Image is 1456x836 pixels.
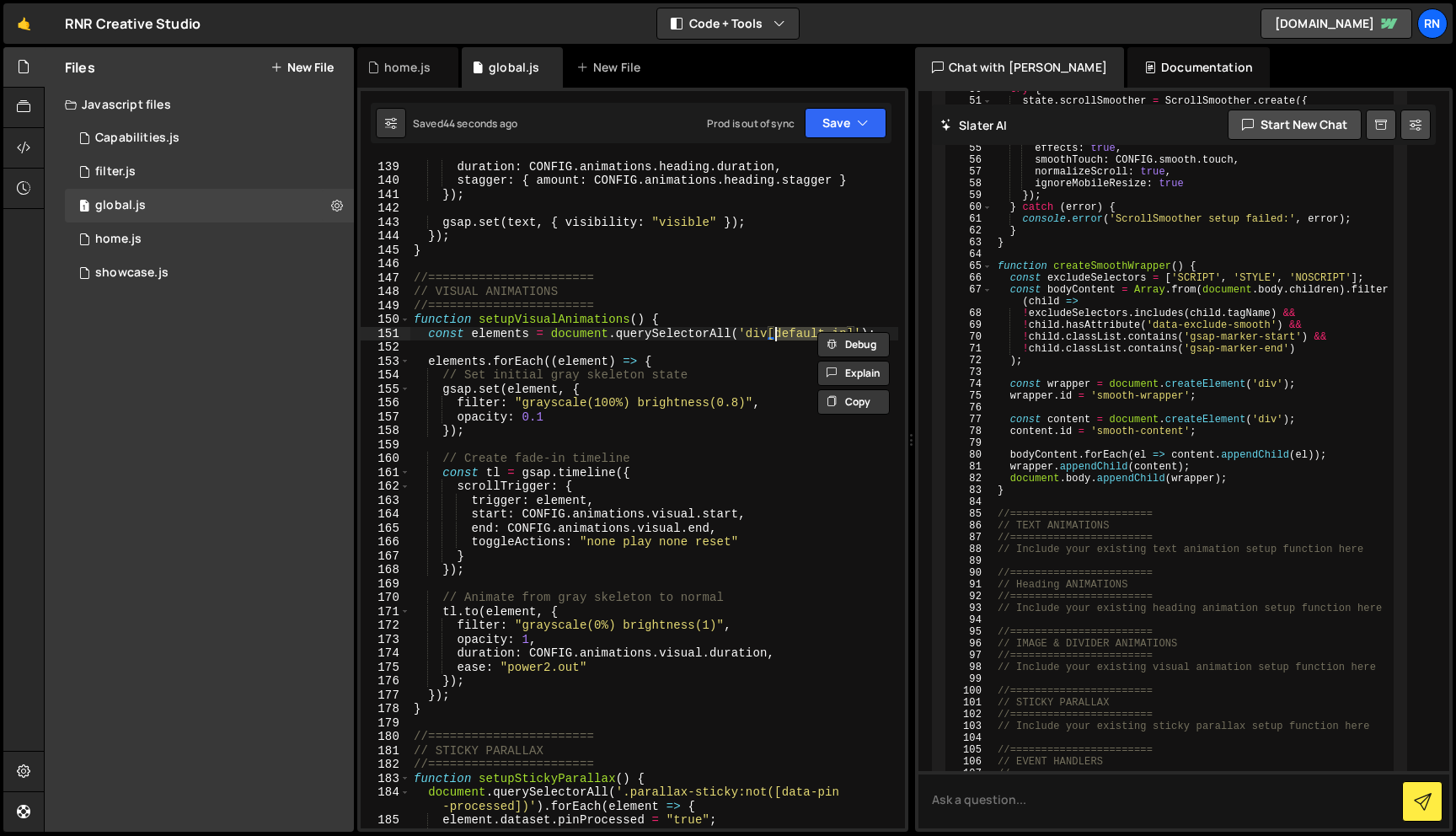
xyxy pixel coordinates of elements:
[489,59,539,76] div: global.js
[947,485,993,496] div: 83
[947,284,993,308] div: 67
[361,368,410,383] div: 154
[947,308,993,319] div: 68
[1261,8,1412,39] a: [DOMAIN_NAME]
[915,47,1124,88] div: Chat with [PERSON_NAME]
[45,88,354,121] div: Javascript files
[947,650,993,662] div: 97
[65,189,354,222] div: 2785/4729.js
[65,58,95,77] h2: Files
[947,591,993,603] div: 92
[361,244,410,258] div: 145
[1228,110,1362,140] button: Start new chat
[361,174,410,188] div: 140
[361,257,410,271] div: 146
[361,702,410,716] div: 178
[361,633,410,647] div: 173
[947,709,993,721] div: 102
[947,166,993,178] div: 57
[947,555,993,567] div: 89
[95,232,142,247] div: home.js
[947,249,993,260] div: 64
[947,178,993,190] div: 58
[270,61,334,74] button: New File
[817,389,890,415] button: Copy
[361,549,410,564] div: 167
[947,225,993,237] div: 62
[947,567,993,579] div: 90
[361,396,410,410] div: 156
[947,473,993,485] div: 82
[361,160,410,174] div: 139
[947,201,993,213] div: 60
[361,772,410,786] div: 183
[361,535,410,549] div: 166
[361,646,410,661] div: 174
[361,758,410,772] div: 182
[361,438,410,453] div: 159
[65,13,201,34] div: RNR Creative Studio
[361,466,410,480] div: 161
[443,116,517,131] div: 44 seconds ago
[361,563,410,577] div: 168
[947,260,993,272] div: 65
[65,155,354,189] div: 2785/35735.js
[3,3,45,44] a: 🤙
[947,426,993,437] div: 78
[361,271,410,286] div: 147
[947,544,993,555] div: 88
[361,744,410,758] div: 181
[79,201,89,214] span: 1
[361,577,410,592] div: 169
[947,378,993,390] div: 74
[1127,47,1270,88] div: Documentation
[361,340,410,355] div: 152
[361,813,410,828] div: 185
[361,452,410,466] div: 160
[947,520,993,532] div: 86
[947,673,993,685] div: 99
[361,216,410,230] div: 143
[947,272,993,284] div: 66
[947,437,993,449] div: 79
[947,154,993,166] div: 56
[361,480,410,494] div: 162
[1417,8,1448,39] div: RN
[947,95,993,107] div: 51
[947,614,993,626] div: 94
[361,522,410,536] div: 165
[361,605,410,619] div: 171
[65,222,354,256] div: 2785/4730.js
[361,201,410,216] div: 142
[947,685,993,697] div: 100
[361,383,410,397] div: 155
[947,390,993,402] div: 75
[947,190,993,201] div: 59
[947,579,993,591] div: 91
[95,265,169,281] div: showcase.js
[361,188,410,202] div: 141
[805,108,886,138] button: Save
[947,367,993,378] div: 73
[361,730,410,744] div: 180
[947,237,993,249] div: 63
[361,355,410,369] div: 153
[413,116,517,131] div: Saved
[947,626,993,638] div: 95
[361,507,410,522] div: 164
[65,121,354,155] div: 2785/32613.js
[361,424,410,438] div: 158
[361,591,410,605] div: 170
[361,494,410,508] div: 163
[361,313,410,327] div: 150
[940,117,1008,133] h2: Slater AI
[361,619,410,633] div: 172
[817,332,890,357] button: Debug
[65,256,354,290] div: 2785/36237.js
[576,59,647,76] div: New File
[361,689,410,703] div: 177
[657,8,799,39] button: Code + Tools
[947,744,993,756] div: 105
[361,716,410,731] div: 179
[947,697,993,709] div: 101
